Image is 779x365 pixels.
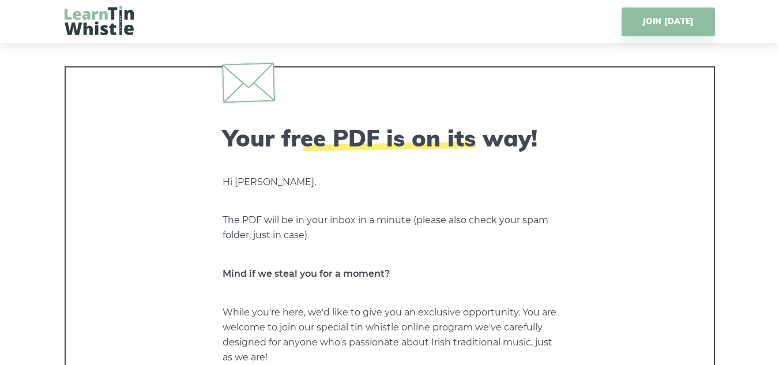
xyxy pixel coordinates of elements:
h2: Your free PDF is on its way! [223,124,557,152]
p: While you're here, we'd like to give you an exclusive opportunity. You are welcome to join our sp... [223,305,557,365]
strong: Mind if we steal you for a moment? [223,268,390,279]
p: The PDF will be in your inbox in a minute (please also check your spam folder, just in case). [223,213,557,243]
img: envelope.svg [221,62,274,103]
p: Hi [PERSON_NAME], [223,175,557,190]
img: LearnTinWhistle.com [65,6,134,35]
a: JOIN [DATE] [622,7,714,36]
